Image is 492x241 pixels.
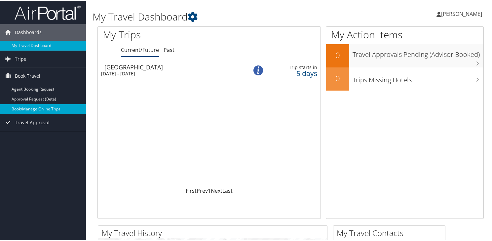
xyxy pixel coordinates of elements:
[270,64,317,70] div: Trip starts in
[326,49,349,60] h2: 0
[353,71,483,84] h3: Trips Missing Hotels
[211,186,222,194] a: Next
[104,63,242,69] div: [GEOGRAPHIC_DATA]
[93,9,357,23] h1: My Travel Dashboard
[222,186,233,194] a: Last
[15,67,40,84] span: Book Travel
[337,227,445,238] h2: My Travel Contacts
[101,227,327,238] h2: My Travel History
[15,23,42,40] span: Dashboards
[353,46,483,59] h3: Travel Approvals Pending (Advisor Booked)
[326,27,483,41] h1: My Action Items
[326,44,483,67] a: 0Travel Approvals Pending (Advisor Booked)
[197,186,208,194] a: Prev
[326,72,349,83] h2: 0
[436,3,489,23] a: [PERSON_NAME]
[121,46,159,53] a: Current/Future
[270,70,317,76] div: 5 days
[101,70,239,76] div: [DATE] - [DATE]
[208,186,211,194] a: 1
[186,186,197,194] a: First
[15,4,81,20] img: airportal-logo.png
[326,67,483,90] a: 0Trips Missing Hotels
[15,114,50,130] span: Travel Approval
[164,46,174,53] a: Past
[103,27,223,41] h1: My Trips
[15,50,26,67] span: Trips
[253,65,263,74] img: alert-flat-solid-info.png
[441,10,482,17] span: [PERSON_NAME]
